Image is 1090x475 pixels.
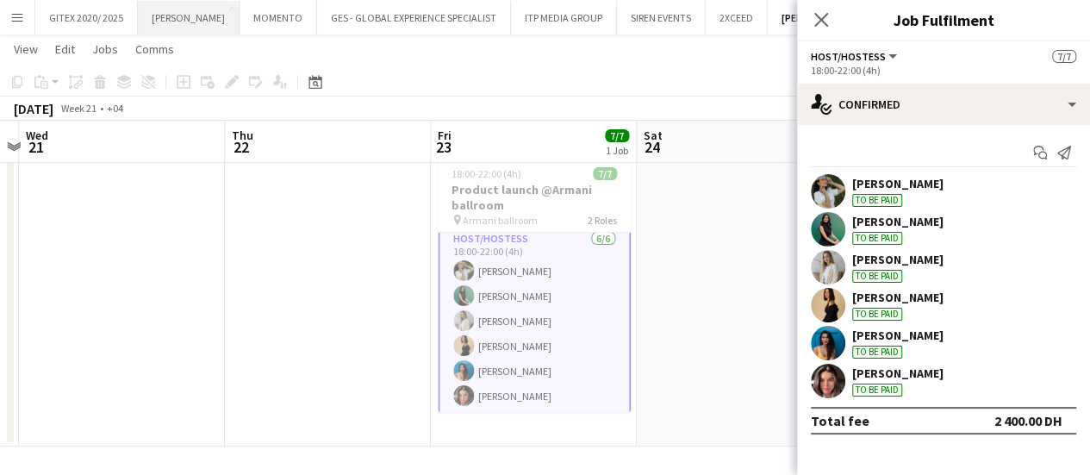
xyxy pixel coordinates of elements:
[55,41,75,57] span: Edit
[811,50,900,63] button: Host/Hostess
[768,1,872,34] button: [PERSON_NAME]
[26,128,48,143] span: Wed
[438,182,631,213] h3: Product launch @Armani ballroom
[994,412,1062,429] div: 2 400.00 DH
[92,41,118,57] span: Jobs
[438,157,631,412] app-job-card: 18:00-22:00 (4h)7/7Product launch @Armani ballroom Armani ballroom2 RolesInternal1/118:00-19:00 (...
[57,102,100,115] span: Week 21
[438,228,631,415] app-card-role: Host/Hostess6/618:00-22:00 (4h)[PERSON_NAME][PERSON_NAME][PERSON_NAME][PERSON_NAME][PERSON_NAME][...
[135,41,174,57] span: Comms
[852,308,902,321] div: To be paid
[852,290,944,305] div: [PERSON_NAME]
[511,1,617,34] button: ITP MEDIA GROUP
[14,41,38,57] span: View
[852,328,944,343] div: [PERSON_NAME]
[852,194,902,207] div: To be paid
[107,102,123,115] div: +04
[35,1,138,34] button: GITEX 2020/ 2025
[128,38,181,60] a: Comms
[240,1,317,34] button: MOMENTO
[14,100,53,117] div: [DATE]
[797,9,1090,31] h3: Job Fulfilment
[852,214,944,229] div: [PERSON_NAME]
[7,38,45,60] a: View
[811,64,1076,77] div: 18:00-22:00 (4h)
[85,38,125,60] a: Jobs
[606,144,628,157] div: 1 Job
[593,167,617,180] span: 7/7
[852,346,902,359] div: To be paid
[232,128,253,143] span: Thu
[317,1,511,34] button: GES - GLOBAL EXPERIENCE SPECIALIST
[644,128,663,143] span: Sat
[811,412,869,429] div: Total fee
[852,252,944,267] div: [PERSON_NAME]
[435,137,452,157] span: 23
[852,384,902,397] div: To be paid
[852,270,902,283] div: To be paid
[617,1,706,34] button: SIREN EVENTS
[852,232,902,245] div: To be paid
[706,1,768,34] button: 2XCEED
[452,167,521,180] span: 18:00-22:00 (4h)
[641,137,663,157] span: 24
[463,214,538,227] span: Armani ballroom
[797,84,1090,125] div: Confirmed
[229,137,253,157] span: 22
[48,38,82,60] a: Edit
[588,214,617,227] span: 2 Roles
[438,128,452,143] span: Fri
[852,176,944,191] div: [PERSON_NAME]
[1052,50,1076,63] span: 7/7
[605,129,629,142] span: 7/7
[811,50,886,63] span: Host/Hostess
[23,137,48,157] span: 21
[138,1,240,34] button: [PERSON_NAME]
[852,366,944,381] div: [PERSON_NAME]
